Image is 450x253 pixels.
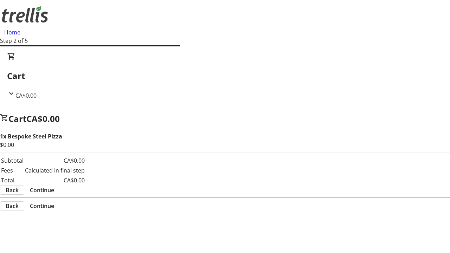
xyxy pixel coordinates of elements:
td: Subtotal [1,156,24,165]
span: Cart [8,113,26,124]
td: Fees [1,166,24,175]
div: CartCA$0.00 [7,52,443,100]
button: Continue [24,186,60,194]
td: Total [1,176,24,185]
span: Back [6,202,19,210]
td: CA$0.00 [25,156,85,165]
h2: Cart [7,70,443,82]
span: Continue [30,202,54,210]
span: Continue [30,186,54,194]
span: CA$0.00 [15,92,37,99]
td: Calculated in final step [25,166,85,175]
span: CA$0.00 [26,113,60,124]
span: Back [6,186,19,194]
button: Continue [24,202,60,210]
td: CA$0.00 [25,176,85,185]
